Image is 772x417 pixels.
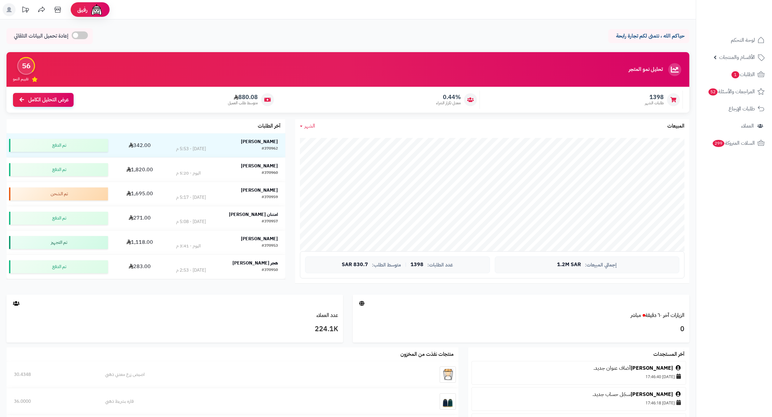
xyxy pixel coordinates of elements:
[262,146,278,152] div: #370962
[708,87,755,96] span: المراجعات والأسئلة
[262,170,278,176] div: #370960
[90,3,103,16] img: ai-face.png
[613,32,684,40] p: حياكم الله ، نتمنى لكم تجارة رابحة
[712,139,755,148] span: السلات المتروكة
[557,262,581,268] span: 1.2M SAR
[262,267,278,274] div: #370950
[645,100,664,106] span: طلبات الشهر
[700,118,768,134] a: العملاء
[741,121,754,130] span: العملاء
[176,267,206,274] div: [DATE] - 2:53 م
[111,133,169,157] td: 342.00
[262,243,278,249] div: #370953
[585,262,617,268] span: إجمالي المبيعات:
[77,6,88,14] span: رفيق
[475,372,683,381] div: [DATE] 17:46:40
[475,365,683,372] div: أضاف عنوان جديد.
[719,53,755,62] span: الأقسام والمنتجات
[653,352,684,357] h3: آخر المستجدات
[316,311,338,319] a: عدد العملاء
[111,206,169,230] td: 271.00
[475,398,683,407] div: [DATE] 17:46:18
[28,96,69,104] span: عرض التحليل الكامل
[700,32,768,48] a: لوحة التحكم
[111,255,169,279] td: 283.00
[228,100,258,106] span: متوسط طلب العميل
[405,262,407,267] span: |
[262,219,278,225] div: #370957
[629,67,663,73] h3: تحليل نمو المتجر
[731,36,755,45] span: لوحة التحكم
[436,100,461,106] span: معدل تكرار الشراء
[342,262,368,268] span: 830.7 SAR
[241,187,278,194] strong: [PERSON_NAME]
[13,93,74,107] a: عرض التحليل الكامل
[176,194,206,201] div: [DATE] - 5:17 م
[631,311,684,319] a: الزيارات آخر ٦٠ دقيقةمباشر
[700,84,768,99] a: المراجعات والأسئلة52
[304,122,315,130] span: الشهر
[9,139,108,152] div: تم الدفع
[631,364,673,372] a: [PERSON_NAME]
[9,187,108,200] div: تم الشحن
[400,352,454,357] h3: منتجات نفذت من المخزون
[176,219,206,225] div: [DATE] - 5:08 م
[262,194,278,201] div: #370959
[17,3,33,18] a: تحديثات المنصة
[14,398,90,405] div: 36.0000
[241,163,278,169] strong: [PERSON_NAME]
[713,140,724,147] span: 299
[729,104,755,113] span: طلبات الإرجاع
[631,390,673,398] a: [PERSON_NAME]
[9,260,108,273] div: تم الدفع
[9,212,108,225] div: تم الدفع
[440,393,456,410] img: فازه بشريط ذهبي
[731,70,755,79] span: الطلبات
[232,260,278,266] strong: هجر [PERSON_NAME]
[105,371,390,378] div: اصيص زرع معدني ذهبي
[14,371,90,378] div: 30.4348
[9,163,108,176] div: تم الدفع
[14,32,68,40] span: إعادة تحميل البيانات التلقائي
[258,123,280,129] h3: آخر الطلبات
[731,71,739,78] span: 1
[700,101,768,117] a: طلبات الإرجاع
[667,123,684,129] h3: المبيعات
[300,122,315,130] a: الشهر
[440,366,456,383] img: اصيص زرع معدني ذهبي
[728,17,766,31] img: logo-2.png
[358,324,684,335] h3: 0
[176,146,206,152] div: [DATE] - 5:53 م
[176,170,201,176] div: اليوم - 5:20 م
[631,311,641,319] small: مباشر
[241,235,278,242] strong: [PERSON_NAME]
[111,182,169,206] td: 1,695.00
[228,94,258,101] span: 880.08
[9,236,108,249] div: تم التجهيز
[700,67,768,82] a: الطلبات1
[11,324,338,335] h3: 224.1K
[176,243,201,249] div: اليوم - 3:41 م
[410,262,423,268] span: 1398
[111,231,169,254] td: 1,118.00
[708,88,718,96] span: 52
[229,211,278,218] strong: امتنان [PERSON_NAME]
[105,398,390,405] div: فازه بشريط ذهبي
[475,391,683,398] div: سجّل حساب جديد.
[436,94,461,101] span: 0.44%
[372,262,401,268] span: متوسط الطلب:
[241,138,278,145] strong: [PERSON_NAME]
[13,76,29,82] span: تقييم النمو
[645,94,664,101] span: 1398
[427,262,453,268] span: عدد الطلبات:
[700,135,768,151] a: السلات المتروكة299
[111,158,169,182] td: 1,820.00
